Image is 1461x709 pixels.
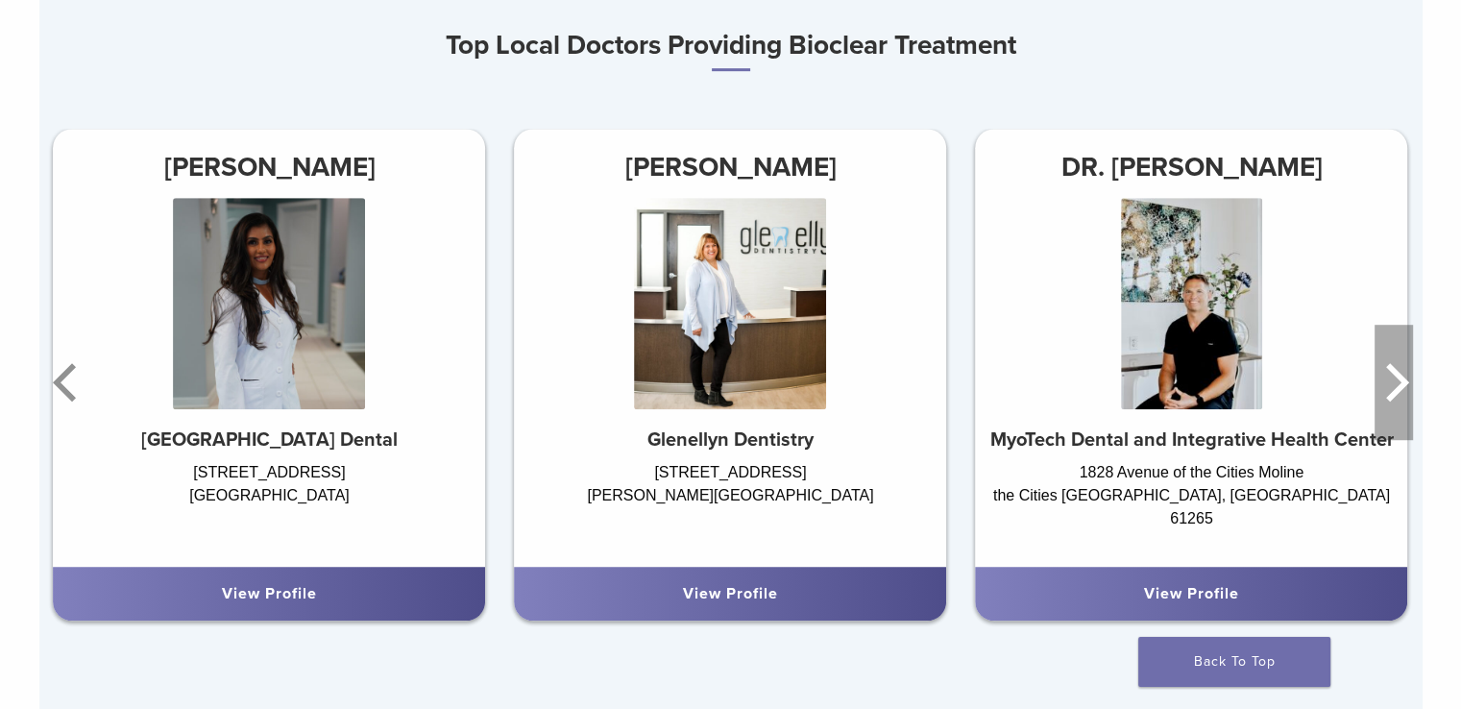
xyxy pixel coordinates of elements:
[141,428,398,452] strong: [GEOGRAPHIC_DATA] Dental
[514,461,946,548] div: [STREET_ADDRESS] [PERSON_NAME][GEOGRAPHIC_DATA]
[39,22,1423,71] h3: Top Local Doctors Providing Bioclear Treatment
[975,461,1407,548] div: 1828 Avenue of the Cities Moline the Cities [GEOGRAPHIC_DATA], [GEOGRAPHIC_DATA] 61265
[514,144,946,190] h3: [PERSON_NAME]
[173,198,365,409] img: Dr. Bhumika Patel
[1138,637,1330,687] a: Back To Top
[222,584,317,603] a: View Profile
[683,584,778,603] a: View Profile
[1121,198,1262,409] img: DR. Brian Prudent
[53,461,485,548] div: [STREET_ADDRESS] [GEOGRAPHIC_DATA]
[53,144,485,190] h3: [PERSON_NAME]
[975,144,1407,190] h3: DR. [PERSON_NAME]
[634,198,826,409] img: Dr. Charise Petrelli
[1375,325,1413,440] button: Next
[1144,584,1239,603] a: View Profile
[49,325,87,440] button: Previous
[647,428,814,452] strong: Glenellyn Dentistry
[989,428,1393,452] strong: MyoTech Dental and Integrative Health Center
